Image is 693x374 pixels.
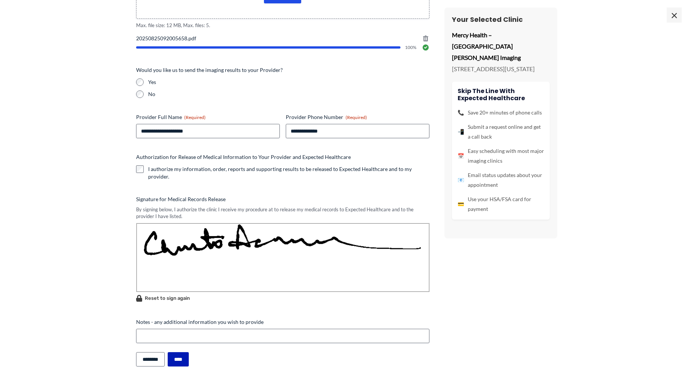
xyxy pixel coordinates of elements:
label: Provider Full Name [136,113,280,121]
span: 📅 [458,151,464,161]
span: 💳 [458,199,464,209]
label: Signature for Medical Records Release [136,195,429,203]
h4: Skip the line with Expected Healthcare [458,87,544,102]
li: Submit a request online and get a call back [458,122,544,142]
span: 📞 [458,108,464,118]
span: 📲 [458,127,464,137]
span: (Required) [184,114,206,120]
div: By signing below, I authorize the clinic I receive my procedure at to release my medical records ... [136,206,429,220]
span: Max. file size: 12 MB, Max. files: 5. [136,22,429,29]
li: Easy scheduling with most major imaging clinics [458,146,544,166]
li: Use your HSA/FSA card for payment [458,194,544,214]
label: Notes - any additional information you wish to provide [136,318,429,326]
p: Mercy Health – [GEOGRAPHIC_DATA][PERSON_NAME] Imaging [452,29,550,63]
label: Yes [148,78,429,86]
button: Reset to sign again [136,294,190,303]
legend: Would you like us to send the imaging results to your Provider? [136,66,283,74]
span: × [667,8,682,23]
label: Provider Phone Number [286,113,429,121]
p: [STREET_ADDRESS][US_STATE] [452,63,550,75]
label: No [148,90,429,98]
span: (Required) [346,114,367,120]
span: 20250825092005658.pdf [136,35,429,42]
span: 📧 [458,175,464,185]
label: I authorize my information, order, reports and supporting results to be released to Expected Heal... [148,165,429,180]
span: 100% [405,45,417,50]
li: Email status updates about your appointment [458,170,544,190]
legend: Authorization for Release of Medical Information to Your Provider and Expected Healthcare [136,153,351,161]
li: Save 20+ minutes of phone calls [458,108,544,118]
img: Signature Image [136,223,429,292]
h3: Your Selected Clinic [452,15,550,24]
